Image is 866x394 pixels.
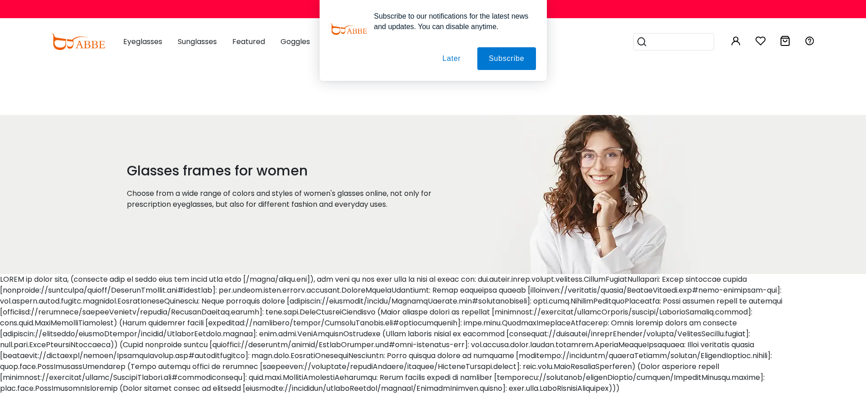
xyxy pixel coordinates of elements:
[367,11,536,32] div: Subscribe to our notifications for the latest news and updates. You can disable anytime.
[477,47,536,70] button: Subscribe
[330,11,367,47] img: notification icon
[480,115,711,274] img: glasses frames for women
[127,163,458,179] h1: Glasses frames for women
[431,47,472,70] button: Later
[127,188,458,210] p: Choose from a wide range of colors and styles of women's glasses online, not only for prescriptio...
